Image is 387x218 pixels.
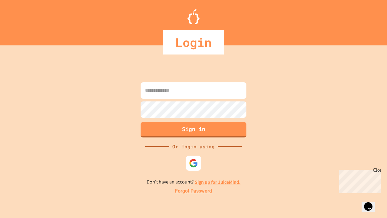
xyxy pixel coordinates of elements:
a: Forgot Password [175,187,212,195]
img: Logo.svg [187,9,200,24]
div: Chat with us now!Close [2,2,42,38]
div: Or login using [169,143,218,150]
a: Sign up for JuiceMind. [195,179,241,185]
div: Login [163,30,224,54]
iframe: chat widget [337,167,381,193]
iframe: chat widget [362,194,381,212]
img: google-icon.svg [189,159,198,168]
p: Don't have an account? [147,178,241,186]
button: Sign in [141,122,246,137]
